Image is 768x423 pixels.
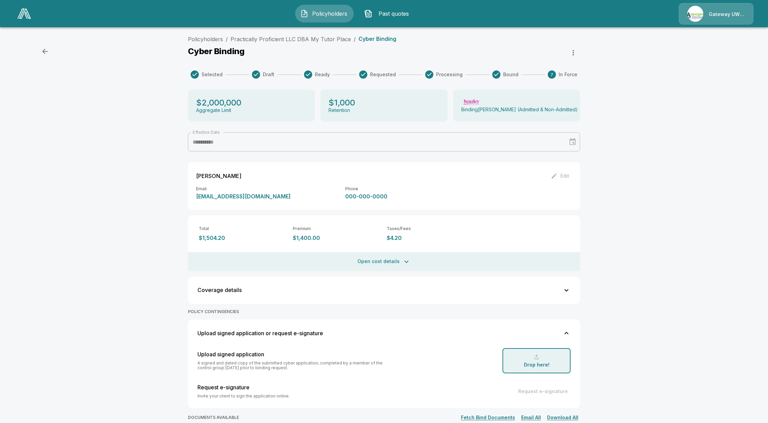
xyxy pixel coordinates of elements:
li: / [226,35,228,43]
img: Carrier Logo [461,98,482,105]
p: Upload signed application [197,351,384,358]
p: Phone [345,187,387,191]
p: DOCUMENTS AVAILABLE [188,415,239,420]
label: Effective Date [193,129,220,135]
p: 000-000-0000 [345,194,387,199]
button: Policyholders IconPolicyholders [295,5,354,22]
img: Policyholders Icon [300,10,308,18]
span: Bound [503,71,518,78]
img: AA Logo [17,9,31,19]
p: Invite your client to sign the application online. [197,394,290,399]
p: Cyber Binding [188,46,245,56]
p: Request e-signature [197,384,250,391]
img: Past quotes Icon [364,10,372,18]
p: Email [196,187,291,191]
span: Requested [370,71,396,78]
p: Gateway UW dba Apogee [709,11,745,18]
div: Upload signed application or request e-signature [197,330,562,337]
button: Coverage details [192,281,576,300]
button: Email All [519,413,543,422]
span: Processing [436,71,463,78]
button: Download All [545,413,580,422]
button: Upload signed application or request e-signature [192,324,576,343]
li: / [354,35,356,43]
p: Cyber Binding [358,36,396,42]
p: Taxes/Fees [387,226,475,231]
button: Open cost details [188,252,580,271]
p: [PERSON_NAME] [196,173,241,179]
p: Total [199,226,287,231]
text: 7 [550,72,553,77]
button: Fetch Bind Documents [459,413,517,422]
span: Draft [263,71,274,78]
span: Policyholders [311,10,349,18]
img: Agency Icon [687,6,703,22]
a: Agency IconGateway UW dba Apogee [679,3,753,25]
div: Coverage details [197,287,562,293]
p: $1,000 [329,98,355,108]
p: Drop here! [524,362,549,367]
p: Binding [PERSON_NAME] (Admitted & Non-Admitted) [461,107,578,113]
p: POLICY CONTINGENCIES [188,309,580,314]
span: Selected [202,71,223,78]
p: Premium [293,226,381,231]
p: Aggregate Limit [196,108,231,113]
p: $2,000,000 [196,98,241,108]
span: In Force [559,71,577,78]
a: Practically Proficient LLC DBA My Tutor Place [230,36,351,43]
button: Past quotes IconPast quotes [359,5,418,22]
p: $1,504.20 [199,235,287,241]
p: Retention [329,108,350,113]
p: $4.20 [387,235,475,241]
span: Ready [315,71,330,78]
p: A signed and dated copy of the submitted cyber application, completed by a member of the control ... [197,361,384,371]
nav: breadcrumb [188,35,396,43]
span: Past quotes [375,10,413,18]
a: Policyholders [188,36,223,43]
p: [EMAIL_ADDRESS][DOMAIN_NAME] [196,194,291,199]
p: $1,400.00 [293,235,381,241]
